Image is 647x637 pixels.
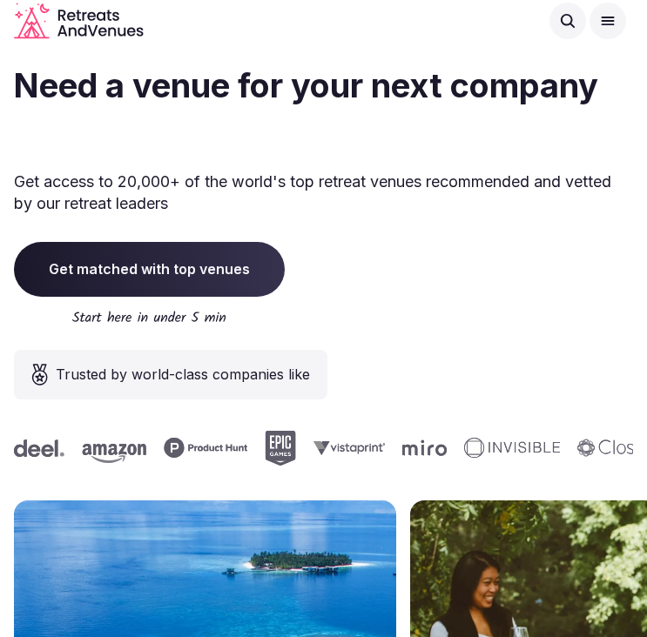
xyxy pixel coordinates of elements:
[14,171,633,214] p: Get access to 20,000+ of the world's top retreat venues recommended and vetted by our retreat lea...
[463,438,559,459] svg: Invisible company logo
[313,440,384,455] svg: Vistaprint company logo
[401,439,446,456] svg: Miro company logo
[14,65,598,105] span: Need a venue for your next company
[13,439,64,457] svg: Deel company logo
[72,311,226,322] img: Start here in under 5 min
[56,364,310,385] span: Trusted by world-class companies like
[14,3,144,39] svg: Retreats and Venues company logo
[264,431,295,466] svg: Epic Games company logo
[14,3,144,39] a: Visit the homepage
[14,242,285,296] a: Get matched with top venues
